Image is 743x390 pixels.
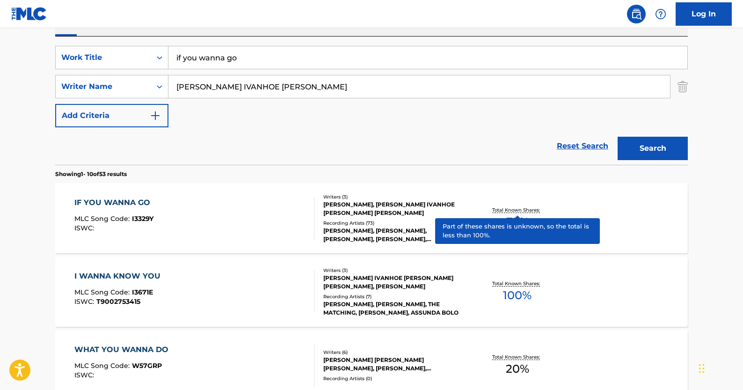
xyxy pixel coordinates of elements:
[618,137,688,160] button: Search
[132,288,153,296] span: I3671E
[55,104,168,127] button: Add Criteria
[132,361,162,370] span: W57GRP
[132,214,153,223] span: I3329Y
[676,2,732,26] a: Log In
[503,287,532,304] span: 100 %
[677,75,688,98] img: Delete Criterion
[323,375,465,382] div: Recording Artists ( 0 )
[74,371,96,379] span: ISWC :
[699,354,705,383] div: Drag
[631,8,642,20] img: search
[55,257,688,327] a: I WANNA KNOW YOUMLC Song Code:I3671EISWC:T9002753415Writers (3)[PERSON_NAME] IVANHOE [PERSON_NAME...
[651,5,670,23] div: Help
[55,46,688,165] form: Search Form
[74,361,132,370] span: MLC Song Code :
[655,8,666,20] img: help
[323,293,465,300] div: Recording Artists ( 7 )
[11,7,47,21] img: MLC Logo
[506,361,529,377] span: 20 %
[323,300,465,317] div: [PERSON_NAME], [PERSON_NAME], THE MATCHING, [PERSON_NAME], ASSUNDA BOLO
[74,224,96,232] span: ISWC :
[74,297,96,306] span: ISWC :
[74,288,132,296] span: MLC Song Code :
[552,136,613,156] a: Reset Search
[323,267,465,274] div: Writers ( 3 )
[323,227,465,243] div: [PERSON_NAME], [PERSON_NAME], [PERSON_NAME], [PERSON_NAME], [PERSON_NAME]
[492,206,542,213] p: Total Known Shares:
[74,214,132,223] span: MLC Song Code :
[74,271,165,282] div: I WANNA KNOW YOU
[506,213,529,230] span: 75 %
[55,183,688,253] a: IF YOU WANNA GOMLC Song Code:I3329YISWC:Writers (3)[PERSON_NAME], [PERSON_NAME] IVANHOE [PERSON_N...
[323,200,465,217] div: [PERSON_NAME], [PERSON_NAME] IVANHOE [PERSON_NAME] [PERSON_NAME]
[74,197,155,208] div: IF YOU WANNA GO
[323,349,465,356] div: Writers ( 6 )
[61,52,146,63] div: Work Title
[323,220,465,227] div: Recording Artists ( 73 )
[627,5,646,23] a: Public Search
[74,344,173,355] div: WHAT YOU WANNA DO
[323,193,465,200] div: Writers ( 3 )
[323,356,465,373] div: [PERSON_NAME] [PERSON_NAME] [PERSON_NAME], [PERSON_NAME], [PERSON_NAME] IVANHOE [PERSON_NAME] [PE...
[61,81,146,92] div: Writer Name
[492,353,542,361] p: Total Known Shares:
[150,110,161,121] img: 9d2ae6d4665cec9f34b9.svg
[96,297,140,306] span: T9002753415
[323,274,465,291] div: [PERSON_NAME] IVANHOE [PERSON_NAME] [PERSON_NAME], [PERSON_NAME]
[492,280,542,287] p: Total Known Shares:
[696,345,743,390] iframe: Chat Widget
[55,170,127,178] p: Showing 1 - 10 of 53 results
